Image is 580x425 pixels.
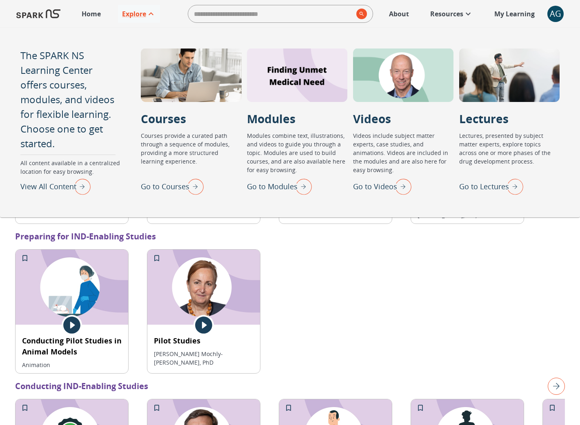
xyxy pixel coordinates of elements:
[353,5,367,22] button: search
[21,404,29,412] svg: Add to My Learning
[490,5,539,23] a: My Learning
[391,176,411,197] img: right arrow
[459,181,509,192] p: Go to Lectures
[353,176,411,197] div: Go to Videos
[141,181,189,192] p: Go to Courses
[353,181,397,192] p: Go to Videos
[503,176,523,197] img: right arrow
[20,159,120,176] p: All content available in a centralized location for easy browsing.
[284,404,293,412] svg: Add to My Learning
[547,6,564,22] button: account of current user
[153,404,161,412] svg: Add to My Learning
[153,254,161,262] svg: Add to My Learning
[385,5,413,23] a: About
[544,374,565,398] button: right
[154,335,253,346] p: Pilot Studies
[459,176,523,197] div: Go to Lectures
[247,176,312,197] div: Go to Modules
[70,176,91,197] img: right arrow
[22,335,122,357] p: Conducting Pilot Studies in Animal Models
[426,5,477,23] a: Resources
[78,5,105,23] a: Home
[459,110,509,127] p: Lectures
[141,48,241,102] div: Courses
[547,6,564,22] div: AG
[183,176,204,197] img: right arrow
[147,250,260,325] img: 1961037124-2f3095ce829b0bd447a770693a8b423d42e4021deab79241b82244801f75c429-d
[21,254,29,262] svg: Add to My Learning
[15,380,565,392] p: Conducting IND-Enabling Studies
[16,250,128,325] img: 1961377619-066defef9e920997a26550677bb07fbfbb8b676f3146f695504ea6e88ca43e43-d
[548,404,556,412] svg: Add to My Learning
[494,9,535,19] p: My Learning
[430,9,463,19] p: Resources
[22,361,122,369] p: Animation
[459,48,560,102] div: Lectures
[141,110,186,127] p: Courses
[154,350,253,367] p: [PERSON_NAME] Mochly-[PERSON_NAME], PhD
[141,176,204,197] div: Go to Courses
[16,4,60,24] img: Logo of SPARK at Stanford
[82,9,101,19] p: Home
[20,176,91,197] div: View All Content
[141,131,241,176] p: Courses provide a curated path through a sequence of modules, providing a more structured learnin...
[353,48,453,102] div: Videos
[122,9,146,19] p: Explore
[247,131,347,176] p: Modules combine text, illustrations, and videos to guide you through a topic. Modules are used to...
[353,131,453,176] p: Videos include subject matter experts, case studies, and animations. Videos are included in the m...
[459,131,560,176] p: Lectures, presented by subject matter experts, explore topics across one or more phases of the dr...
[353,110,391,127] p: Videos
[15,230,565,243] p: Preparing for IND-Enabling Studies
[247,110,296,127] p: Modules
[20,48,120,151] p: The SPARK NS Learning Center offers courses, modules, and videos for flexible learning. Choose on...
[247,48,347,102] div: Modules
[20,181,76,192] p: View All Content
[389,9,409,19] p: About
[247,181,298,192] p: Go to Modules
[291,176,312,197] img: right arrow
[118,5,160,23] a: Explore
[416,404,424,412] svg: Add to My Learning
